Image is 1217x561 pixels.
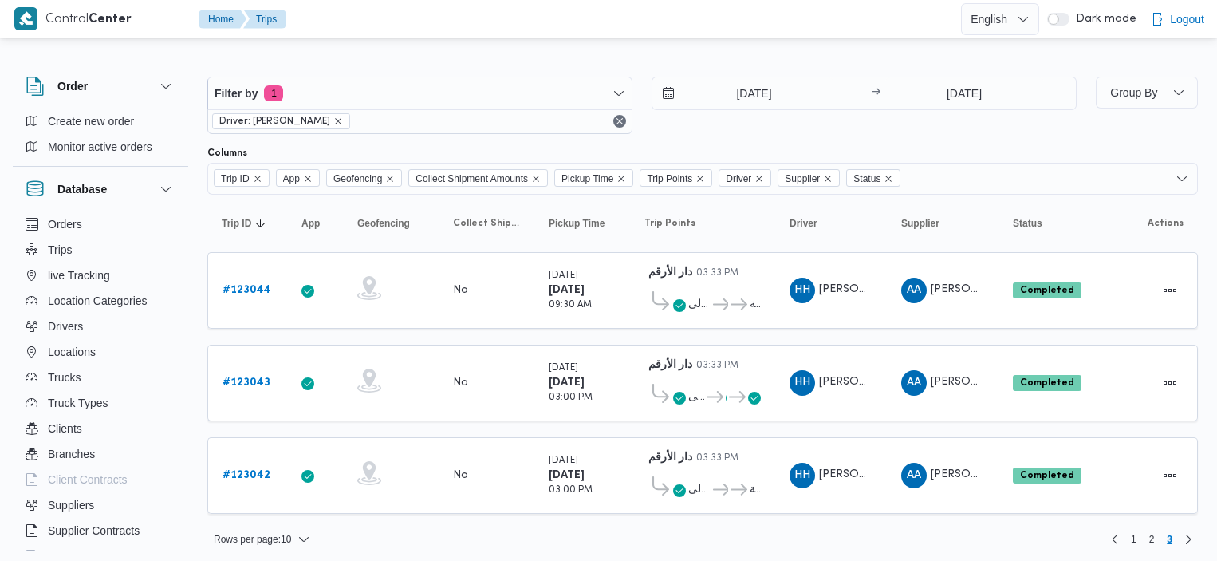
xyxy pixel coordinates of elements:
[1157,278,1183,303] button: Actions
[688,480,711,500] span: مكتب إلى
[640,169,712,187] span: Trip Points
[453,468,468,483] div: No
[13,211,188,557] div: Database
[301,217,320,230] span: App
[790,278,815,303] div: Hajr Hsham Khidhuir
[89,14,132,26] b: Center
[303,174,313,184] button: Remove App from selection in this group
[652,77,833,109] input: Press the down key to open a popover containing a calendar.
[48,137,152,156] span: Monitor active orders
[48,444,95,464] span: Branches
[19,314,182,339] button: Drivers
[48,112,134,131] span: Create new order
[215,211,279,236] button: Trip IDSorted in descending order
[884,174,893,184] button: Remove Status from selection in this group
[794,463,810,488] span: HH
[453,217,520,230] span: Collect Shipment Amounts
[1110,86,1157,99] span: Group By
[549,470,585,480] b: [DATE]
[333,117,343,126] button: remove selected entity
[295,211,335,236] button: App
[610,112,629,131] button: Remove
[19,365,182,390] button: Trucks
[13,109,188,166] div: Order
[416,170,528,188] span: Collect Shipment Amounts
[253,174,262,184] button: Remove Trip ID from selection in this group
[214,169,270,187] span: Trip ID
[819,469,910,480] span: [PERSON_NAME]
[901,370,927,396] div: Abad Alsalam Muhammad Ahmad Ibarahaiam Abo Shshshshshshshsh
[1006,211,1110,236] button: Status
[696,361,738,370] small: 03:33 PM
[754,174,764,184] button: Remove Driver from selection in this group
[223,377,270,388] b: # 123043
[48,342,96,361] span: Locations
[48,419,82,438] span: Clients
[549,377,585,388] b: [DATE]
[19,263,182,288] button: live Tracking
[223,470,270,480] b: # 123042
[215,84,258,103] span: Filter by
[214,530,291,549] span: Rows per page : 10
[794,370,810,396] span: HH
[223,373,270,393] a: #123043
[48,266,110,285] span: live Tracking
[1013,217,1042,230] span: Status
[19,492,182,518] button: Suppliers
[819,284,910,294] span: [PERSON_NAME]
[1157,463,1183,488] button: Actions
[1167,530,1172,549] span: 3
[207,530,317,549] button: Rows per page:10
[357,217,410,230] span: Geofencing
[1020,286,1074,295] b: Completed
[549,393,593,402] small: 03:00 PM
[283,170,300,188] span: App
[326,169,402,187] span: Geofencing
[26,77,175,96] button: Order
[719,169,771,187] span: Driver
[1013,375,1081,391] span: Completed
[783,211,879,236] button: Driver
[648,452,692,463] b: دار الأرقم
[846,169,900,187] span: Status
[207,147,247,160] label: Columns
[276,169,320,187] span: App
[48,470,128,489] span: Client Contracts
[648,267,692,278] b: دار الأرقم
[695,174,705,184] button: Remove Trip Points from selection in this group
[819,377,910,387] span: [PERSON_NAME]
[549,285,585,295] b: [DATE]
[1105,530,1124,549] a: Previous page, 2
[208,77,632,109] button: Filter by1 active filters
[549,217,605,230] span: Pickup Time
[19,109,182,134] button: Create new order
[790,463,815,488] div: Hajr Hsham Khidhuir
[48,240,73,259] span: Trips
[750,295,761,314] span: عباسية
[254,217,267,230] svg: Sorted in descending order
[696,454,738,463] small: 03:33 PM
[223,285,271,295] b: # 123044
[453,283,468,298] div: No
[931,469,1215,480] span: [PERSON_NAME] [PERSON_NAME] ابو شششششششش
[907,463,921,488] span: AA
[1020,471,1074,480] b: Completed
[1176,172,1188,185] button: Open list of options
[222,217,251,230] span: Trip ID; Sorted in descending order
[14,7,37,30] img: X8yXhbKr1z7QwAAAABJRU5ErkJggg==
[907,370,921,396] span: AA
[351,211,431,236] button: Geofencing
[48,393,108,413] span: Truck Types
[901,278,927,303] div: Abad Alsalam Muhammad Ahmad Ibarahaiam Abo Shshshshshshshsh
[1149,530,1155,549] span: 2
[48,521,140,540] span: Supplier Contracts
[1131,530,1136,549] span: 1
[223,466,270,485] a: #123042
[26,180,175,199] button: Database
[243,10,286,29] button: Trips
[1143,530,1161,549] a: Page 2 of 3
[549,301,592,310] small: 09:30 AM
[453,376,468,390] div: No
[790,217,817,230] span: Driver
[853,170,880,188] span: Status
